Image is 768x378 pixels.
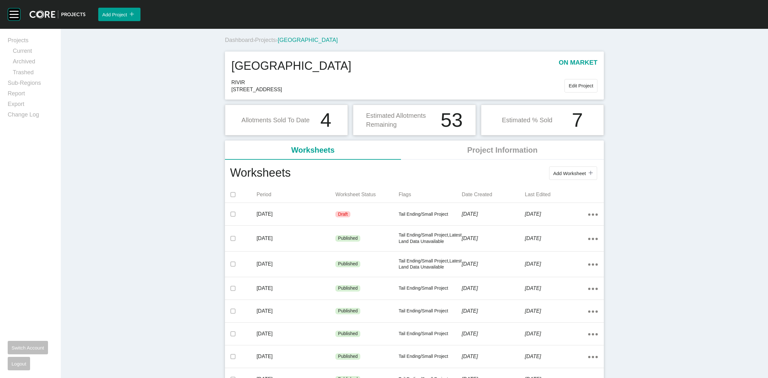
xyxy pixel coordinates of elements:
[257,330,336,337] p: [DATE]
[257,235,336,242] p: [DATE]
[525,191,588,198] p: Last Edited
[572,110,583,130] h1: 7
[399,331,462,337] p: Tail Ending/Small Project
[338,331,358,337] p: Published
[462,308,525,315] p: [DATE]
[462,353,525,360] p: [DATE]
[569,83,593,88] span: Edit Project
[502,116,552,125] p: Estimated % Sold
[335,191,398,198] p: Worksheet Status
[12,345,44,350] span: Switch Account
[257,353,336,360] p: [DATE]
[225,141,401,160] li: Worksheets
[253,37,255,43] span: ›
[338,353,358,360] p: Published
[553,171,586,176] span: Add Worksheet
[399,258,462,270] p: Tail Ending/Small Project,Latest Land Data Unavailable
[462,261,525,268] p: [DATE]
[8,111,53,121] a: Change Log
[225,37,253,43] a: Dashboard
[525,235,588,242] p: [DATE]
[8,36,53,47] a: Projects
[462,211,525,218] p: [DATE]
[257,261,336,268] p: [DATE]
[8,100,53,111] a: Export
[338,285,358,292] p: Published
[257,191,336,198] p: Period
[231,58,351,74] h1: [GEOGRAPHIC_DATA]
[338,211,348,218] p: Draft
[525,285,588,292] p: [DATE]
[8,341,48,354] button: Switch Account
[441,110,463,130] h1: 53
[559,58,597,74] p: on market
[462,330,525,337] p: [DATE]
[338,261,358,267] p: Published
[462,235,525,242] p: [DATE]
[230,165,291,181] h1: Worksheets
[338,235,358,242] p: Published
[231,79,564,86] span: RIVIR
[255,37,276,43] a: Projects
[366,111,437,129] p: Estimated Allotments Remaining
[13,47,53,58] a: Current
[525,261,588,268] p: [DATE]
[399,285,462,292] p: Tail Ending/Small Project
[399,353,462,360] p: Tail Ending/Small Project
[257,211,336,218] p: [DATE]
[399,211,462,218] p: Tail Ending/Small Project
[462,191,525,198] p: Date Created
[276,37,278,43] span: ›
[401,141,604,160] li: Project Information
[13,58,53,68] a: Archived
[231,86,564,93] span: [STREET_ADDRESS]
[525,308,588,315] p: [DATE]
[102,12,127,17] span: Add Project
[564,79,597,92] button: Edit Project
[13,68,53,79] a: Trashed
[12,361,26,366] span: Logout
[399,232,462,245] p: Tail Ending/Small Project,Latest Land Data Unavailable
[257,308,336,315] p: [DATE]
[525,330,588,337] p: [DATE]
[29,10,85,19] img: core-logo-dark.3138cae2.png
[525,211,588,218] p: [DATE]
[549,166,597,180] button: Add Worksheet
[320,110,331,130] h1: 4
[278,37,338,43] span: [GEOGRAPHIC_DATA]
[399,191,462,198] p: Flags
[399,308,462,314] p: Tail Ending/Small Project
[462,285,525,292] p: [DATE]
[257,285,336,292] p: [DATE]
[98,8,140,21] button: Add Project
[242,116,310,125] p: Allotments Sold To Date
[8,79,53,90] a: Sub-Regions
[525,353,588,360] p: [DATE]
[8,357,30,370] button: Logout
[8,90,53,100] a: Report
[338,308,358,314] p: Published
